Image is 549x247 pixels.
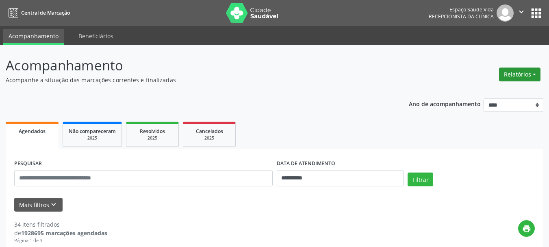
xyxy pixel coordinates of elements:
span: Cancelados [196,128,223,135]
div: Espaço Saude Vida [429,6,494,13]
div: de [14,229,107,237]
div: 2025 [132,135,173,141]
button: Filtrar [408,173,433,186]
span: Central de Marcação [21,9,70,16]
i: keyboard_arrow_down [49,200,58,209]
label: PESQUISAR [14,157,42,170]
img: img [497,4,514,22]
span: Não compareceram [69,128,116,135]
label: DATA DE ATENDIMENTO [277,157,335,170]
div: 2025 [189,135,230,141]
div: 2025 [69,135,116,141]
p: Acompanhe a situação das marcações correntes e finalizadas [6,76,382,84]
span: Agendados [19,128,46,135]
div: 34 itens filtrados [14,220,107,229]
i: print [522,224,531,233]
i:  [517,7,526,16]
button: Mais filtroskeyboard_arrow_down [14,198,63,212]
a: Beneficiários [73,29,119,43]
span: Recepcionista da clínica [429,13,494,20]
a: Central de Marcação [6,6,70,20]
button: print [518,220,535,237]
a: Acompanhamento [3,29,64,45]
button: Relatórios [499,68,540,81]
strong: 1928695 marcações agendadas [21,229,107,237]
span: Resolvidos [140,128,165,135]
div: Página 1 de 3 [14,237,107,244]
p: Acompanhamento [6,55,382,76]
button: apps [529,6,543,20]
button:  [514,4,529,22]
p: Ano de acompanhamento [409,98,481,109]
